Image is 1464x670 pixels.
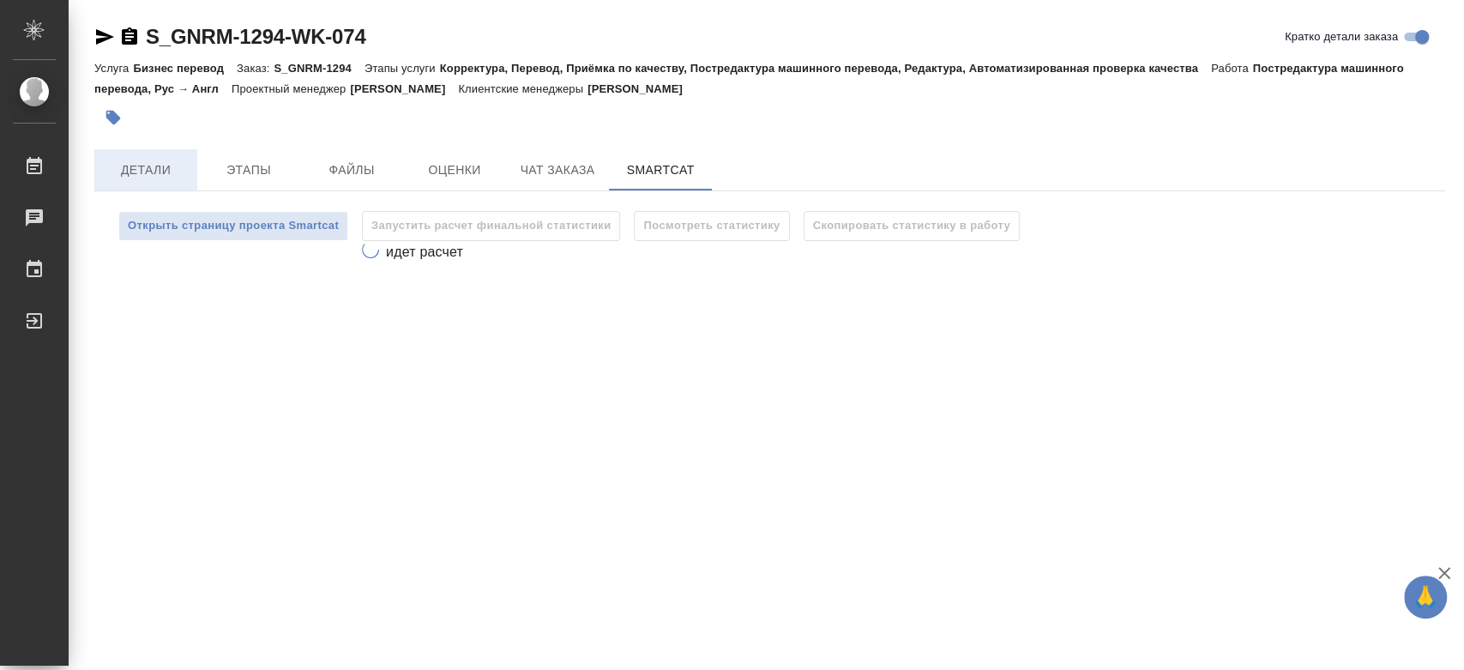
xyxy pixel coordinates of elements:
[118,211,348,241] button: Открыть страницу проекта Smartcat
[804,218,1020,232] span: Идет расчет финальной статистики
[105,160,187,181] span: Детали
[232,82,350,95] p: Проектный менеджер
[362,211,620,264] div: Обновление
[350,82,458,95] p: [PERSON_NAME]
[634,218,789,232] span: Идет расчет финальной статистики
[94,62,133,75] p: Услуга
[413,160,496,181] span: Оценки
[128,216,339,236] span: Открыть страницу проекта Smartcat
[364,62,440,75] p: Этапы услуги
[1411,579,1440,615] span: 🙏
[310,160,393,181] span: Файлы
[619,160,702,181] span: SmartCat
[440,62,1211,75] p: Корректура, Перевод, Приёмка по качеству, Постредактура машинного перевода, Редактура, Автоматизи...
[1285,28,1398,45] span: Кратко детали заказа
[237,62,274,75] p: Заказ:
[274,62,364,75] p: S_GNRM-1294
[94,99,132,136] button: Добавить тэг
[516,160,599,181] span: Чат заказа
[146,25,365,48] a: S_GNRM-1294-WK-074
[458,82,587,95] p: Клиентские менеджеры
[1404,576,1447,619] button: 🙏
[94,27,115,47] button: Скопировать ссылку для ЯМессенджера
[119,27,140,47] button: Скопировать ссылку
[208,160,290,181] span: Этапы
[383,238,467,266] div: идет расчет
[1211,62,1253,75] p: Работа
[133,62,237,75] p: Бизнес перевод
[587,82,696,95] p: [PERSON_NAME]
